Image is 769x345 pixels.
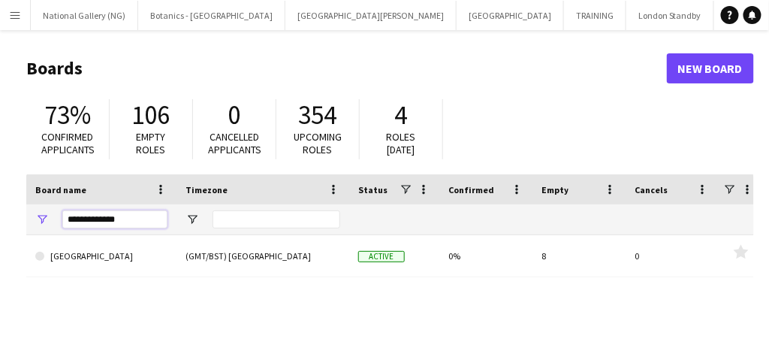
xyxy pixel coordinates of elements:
[667,53,754,83] a: New Board
[176,235,349,277] div: (GMT/BST) [GEOGRAPHIC_DATA]
[185,184,228,195] span: Timezone
[387,130,416,156] span: Roles [DATE]
[35,184,86,195] span: Board name
[532,235,626,277] div: 8
[294,130,342,156] span: Upcoming roles
[635,184,668,195] span: Cancels
[358,251,405,262] span: Active
[138,1,285,30] button: Botanics - [GEOGRAPHIC_DATA]
[299,98,337,132] span: 354
[185,213,199,226] button: Open Filter Menu
[358,184,388,195] span: Status
[626,1,714,30] button: London Standby
[132,98,170,132] span: 106
[457,1,564,30] button: [GEOGRAPHIC_DATA]
[448,184,494,195] span: Confirmed
[44,98,91,132] span: 73%
[285,1,457,30] button: [GEOGRAPHIC_DATA][PERSON_NAME]
[35,213,49,226] button: Open Filter Menu
[564,1,626,30] button: TRAINING
[35,235,167,277] a: [GEOGRAPHIC_DATA]
[213,210,340,228] input: Timezone Filter Input
[439,235,532,277] div: 0%
[26,57,667,80] h1: Boards
[41,130,95,156] span: Confirmed applicants
[228,98,241,132] span: 0
[395,98,408,132] span: 4
[626,235,719,277] div: 0
[62,210,167,228] input: Board name Filter Input
[541,184,568,195] span: Empty
[31,1,138,30] button: National Gallery (NG)
[137,130,166,156] span: Empty roles
[208,130,261,156] span: Cancelled applicants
